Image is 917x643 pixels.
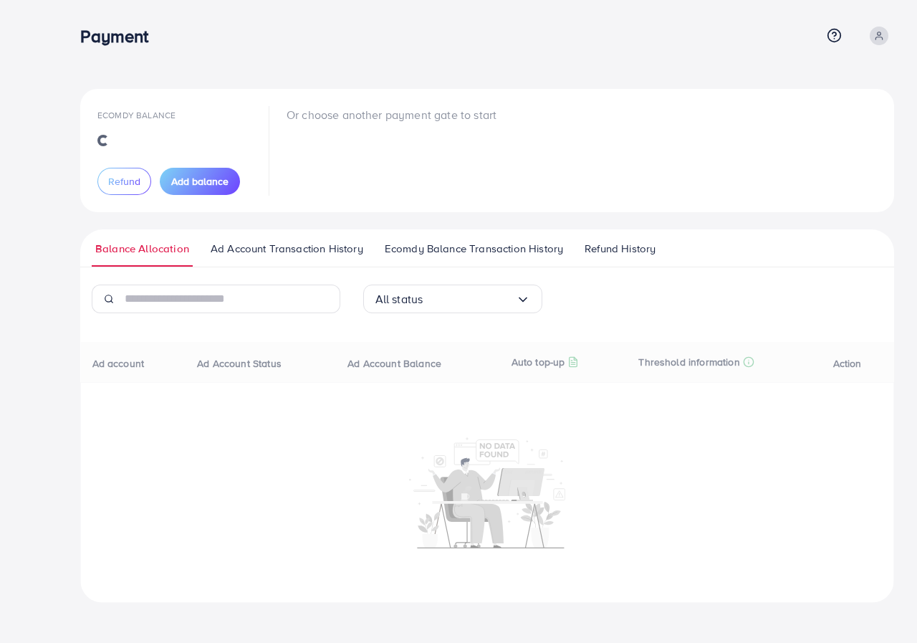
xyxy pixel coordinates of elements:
h3: Payment [80,26,160,47]
div: Search for option [363,285,542,313]
input: Search for option [423,288,515,310]
span: Refund History [585,241,656,257]
span: Ecomdy Balance [97,109,176,121]
span: Refund [108,174,140,189]
span: Balance Allocation [95,241,189,257]
span: Ad Account Transaction History [211,241,363,257]
button: Add balance [160,168,240,195]
span: Ecomdy Balance Transaction History [385,241,563,257]
span: Add balance [171,174,229,189]
p: Or choose another payment gate to start [287,106,496,123]
button: Refund [97,168,151,195]
span: All status [375,288,423,310]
